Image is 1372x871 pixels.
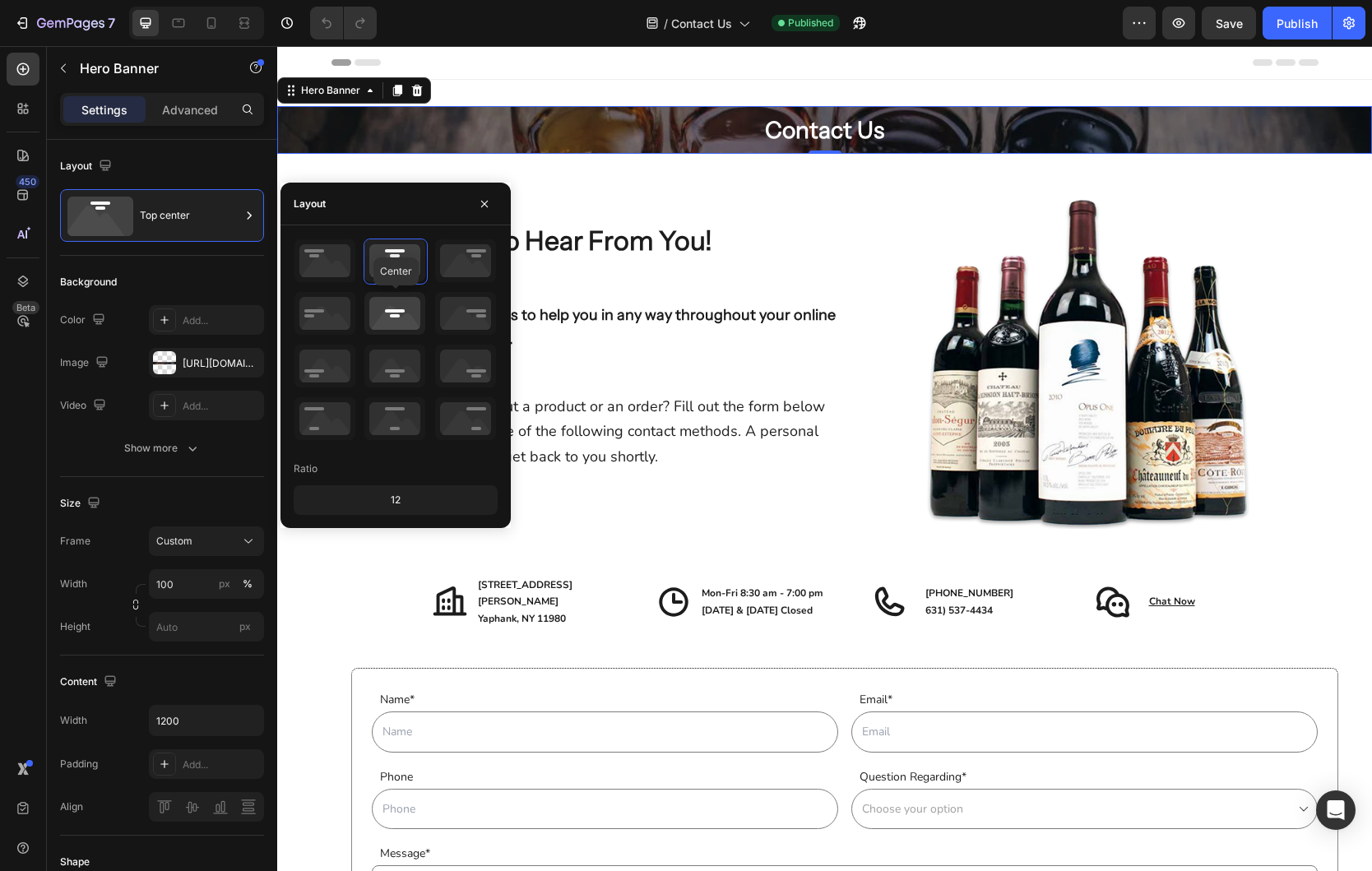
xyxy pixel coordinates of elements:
div: Undo/Redo [310,7,377,39]
div: Publish [1277,15,1318,32]
div: Video [60,395,109,417]
div: Layout [60,155,115,178]
img: gempages_584529791181390424-65304a3a-2dbd-4818-8249-2d065da877fa.webp [647,154,976,483]
div: Ratio [294,461,318,476]
p: [PHONE_NUMBER] [648,539,803,555]
div: Size [60,493,104,515]
button: Custom [149,526,264,556]
p: Hero Banner [80,58,220,78]
input: Name [95,665,561,707]
div: [URL][DOMAIN_NAME] [183,356,260,371]
div: % [243,577,253,591]
div: Show more [124,440,201,456]
h2: We’d Love to Hear From You! [87,174,561,216]
p: [STREET_ADDRESS][PERSON_NAME] [201,530,355,564]
div: Padding [60,757,98,771]
p: Question Regarding* [582,721,1039,741]
div: Color [60,309,109,331]
label: Width [60,577,87,591]
div: Add... [183,313,260,328]
p: [DATE] & [DATE] Closed [424,556,579,572]
div: 450 [16,175,39,188]
div: Content [60,671,120,693]
p: 7 [108,13,115,33]
div: Image [60,352,112,374]
input: px [149,612,264,642]
div: Phone [101,720,561,743]
div: Background [60,275,117,290]
button: % [215,574,234,594]
div: Align [60,799,83,814]
button: 7 [7,7,123,39]
p: 631) 537-4434 [648,556,803,572]
div: Top center [140,197,240,234]
div: Layout [294,197,326,211]
span: / [664,15,668,32]
h2: Contact Us [326,60,770,108]
span: Contact Us [671,15,732,32]
p: Mon-Fri 8:30 am - 7:00 pm [424,539,579,555]
span: px [239,620,251,632]
span: Save [1216,16,1243,30]
button: Publish [1263,7,1332,39]
p: Settings [81,101,127,118]
p: Yaphank, NY 11980 [201,564,355,581]
button: px [238,574,257,594]
p: Advanced [162,101,218,118]
p: Name* [103,644,559,664]
div: Hero Banner [21,37,86,52]
p: Email* [582,644,1039,664]
div: Open Intercom Messenger [1316,790,1356,830]
input: Phone [95,743,561,784]
div: Add... [183,399,260,414]
input: Email [574,665,1041,707]
div: 12 [297,489,494,512]
u: Chat Now [872,549,918,562]
div: Beta [12,301,39,314]
div: Shape [60,855,90,869]
label: Height [60,619,90,634]
div: Width [60,713,87,728]
span: Custom [156,534,192,549]
button: Show more [60,433,264,463]
p: Have a question about a product or an order? Fill out the form below or reach out using one of th... [89,348,559,424]
label: Frame [60,534,90,549]
div: Add... [183,757,260,772]
div: px [219,577,230,591]
input: px% [149,569,264,599]
span: Published [788,16,833,30]
button: Save [1202,7,1256,39]
iframe: Design area [277,46,1372,871]
h2: Our dedicated team is to help you in any way throughout your online shopping experience. [87,256,561,307]
input: Auto [150,706,263,735]
p: Message* [103,798,1039,818]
